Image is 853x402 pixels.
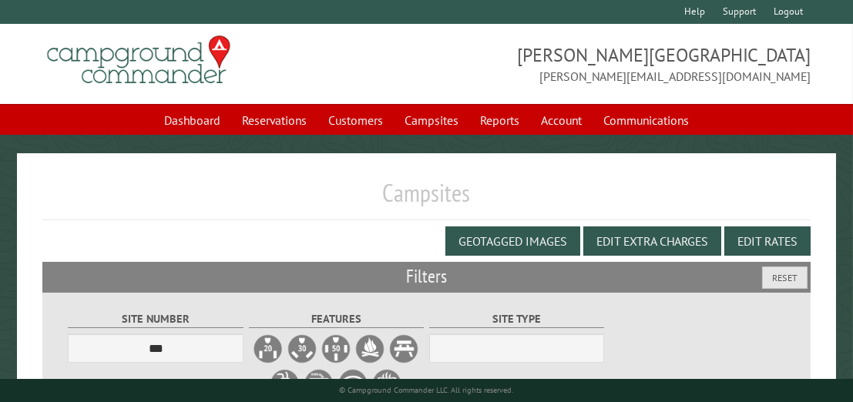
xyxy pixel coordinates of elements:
label: Sewer Hookup [304,368,334,399]
button: Edit Extra Charges [583,226,721,256]
h2: Filters [42,262,810,291]
label: Site Type [429,310,605,328]
a: Reservations [233,106,316,135]
label: WiFi Service [338,368,368,399]
a: Campsites [395,106,468,135]
label: Grill [371,368,402,399]
label: Picnic Table [388,333,419,364]
button: Reset [762,266,808,289]
small: © Campground Commander LLC. All rights reserved. [340,385,514,395]
label: 50A Electrical Hookup [321,333,351,364]
img: logo_orange.svg [25,25,37,37]
a: Account [532,106,591,135]
img: website_grey.svg [25,40,37,52]
img: tab_domain_overview_orange.svg [42,89,54,102]
div: Domain: [DOMAIN_NAME] [40,40,170,52]
button: Geotagged Images [445,226,580,256]
span: [PERSON_NAME][GEOGRAPHIC_DATA] [PERSON_NAME][EMAIL_ADDRESS][DOMAIN_NAME] [427,42,811,85]
button: Edit Rates [724,226,811,256]
a: Communications [594,106,698,135]
h1: Campsites [42,178,810,220]
img: Campground Commander [42,30,235,90]
a: Customers [319,106,392,135]
img: tab_keywords_by_traffic_grey.svg [153,89,166,102]
label: Firepit [354,333,385,364]
div: Keywords by Traffic [170,91,260,101]
label: Site Number [68,310,243,328]
label: Water Hookup [270,368,301,399]
a: Dashboard [155,106,230,135]
label: Features [249,310,425,328]
div: Domain Overview [59,91,138,101]
label: 30A Electrical Hookup [287,333,317,364]
div: v 4.0.25 [43,25,76,37]
a: Reports [471,106,529,135]
label: 20A Electrical Hookup [253,333,284,364]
